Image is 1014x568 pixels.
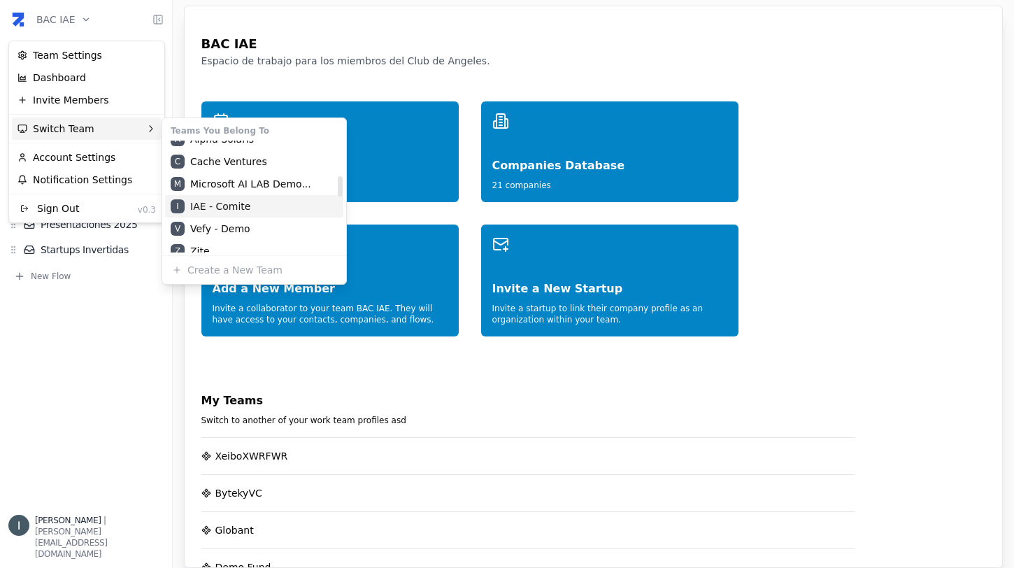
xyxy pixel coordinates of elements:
[165,218,343,240] a: VVefy - Demo
[165,173,343,195] div: Microsoft AI LAB Demo...
[165,240,343,262] a: ZZite
[165,240,343,262] div: Zite
[171,177,185,191] div: M
[171,199,185,213] div: I
[12,169,162,191] a: Notification Settings
[12,89,162,111] a: Invite Members
[8,41,165,223] div: BAC IAE
[17,201,79,215] div: Sign Out
[165,218,343,240] div: Vefy - Demo
[165,195,343,218] div: IAE - Comite
[12,118,162,140] div: Switch Team
[171,244,185,258] div: Z
[171,155,185,169] div: C
[165,195,343,218] a: IIAE - Comite
[165,150,343,173] div: Cache Ventures
[165,121,343,141] div: Teams You Belong To
[165,259,343,281] div: Create a New Team
[12,146,162,169] a: Account Settings
[12,66,162,89] a: Dashboard
[12,44,162,66] a: Team Settings
[171,222,185,236] div: V
[165,150,343,173] a: CCache Ventures
[165,173,343,195] a: MMicrosoft AI LAB Demo...
[138,201,156,215] div: v0.3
